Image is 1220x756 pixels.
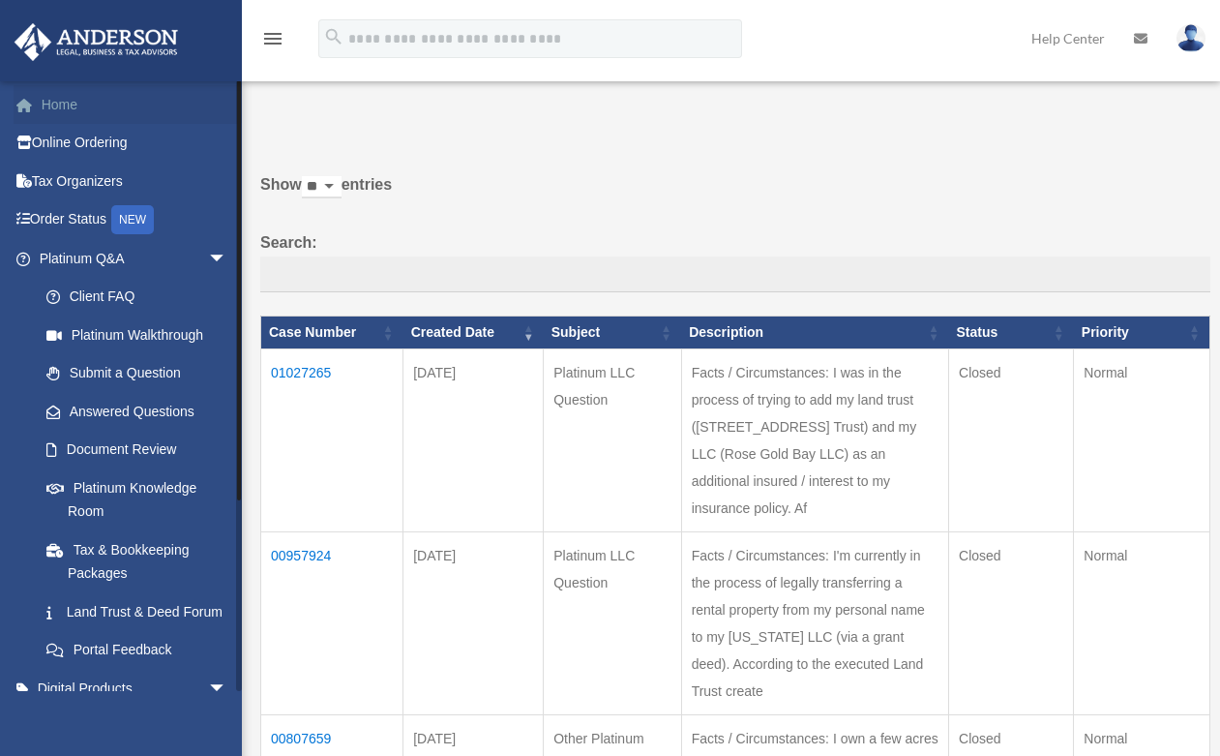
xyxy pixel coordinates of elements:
th: Subject: activate to sort column ascending [544,317,681,349]
th: Description: activate to sort column ascending [681,317,948,349]
i: search [323,26,344,47]
td: [DATE] [403,532,544,715]
select: Showentries [302,176,342,198]
a: Tax & Bookkeeping Packages [27,530,247,592]
a: Digital Productsarrow_drop_down [14,669,256,708]
img: Anderson Advisors Platinum Portal [9,23,184,61]
td: Closed [949,532,1074,715]
a: Platinum Knowledge Room [27,469,247,530]
i: menu [261,27,284,50]
a: Tax Organizers [14,162,256,200]
img: User Pic [1176,24,1205,52]
th: Created Date: activate to sort column ascending [403,317,544,349]
a: Document Review [27,431,247,469]
td: Closed [949,349,1074,532]
a: Platinum Q&Aarrow_drop_down [14,239,247,278]
td: Facts / Circumstances: I was in the process of trying to add my land trust ([STREET_ADDRESS] Trus... [681,349,948,532]
a: Order StatusNEW [14,200,256,240]
th: Case Number: activate to sort column ascending [261,317,403,349]
div: NEW [111,205,154,234]
input: Search: [260,257,1210,293]
a: Land Trust & Deed Forum [27,592,247,631]
td: [DATE] [403,349,544,532]
a: Client FAQ [27,278,247,317]
label: Search: [260,229,1210,293]
a: Answered Questions [27,392,237,431]
a: menu [261,34,284,50]
th: Status: activate to sort column ascending [949,317,1074,349]
td: Normal [1074,532,1210,715]
a: Online Ordering [14,124,256,163]
a: Submit a Question [27,354,247,393]
label: Show entries [260,171,1210,218]
td: 00957924 [261,532,403,715]
td: Platinum LLC Question [544,532,681,715]
td: Normal [1074,349,1210,532]
td: Facts / Circumstances: I'm currently in the process of legally transferring a rental property fro... [681,532,948,715]
span: arrow_drop_down [208,239,247,279]
td: 01027265 [261,349,403,532]
td: Platinum LLC Question [544,349,681,532]
a: Portal Feedback [27,631,247,670]
a: Home [14,85,256,124]
a: Platinum Walkthrough [27,316,247,354]
span: arrow_drop_down [208,669,247,709]
th: Priority: activate to sort column ascending [1074,317,1210,349]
